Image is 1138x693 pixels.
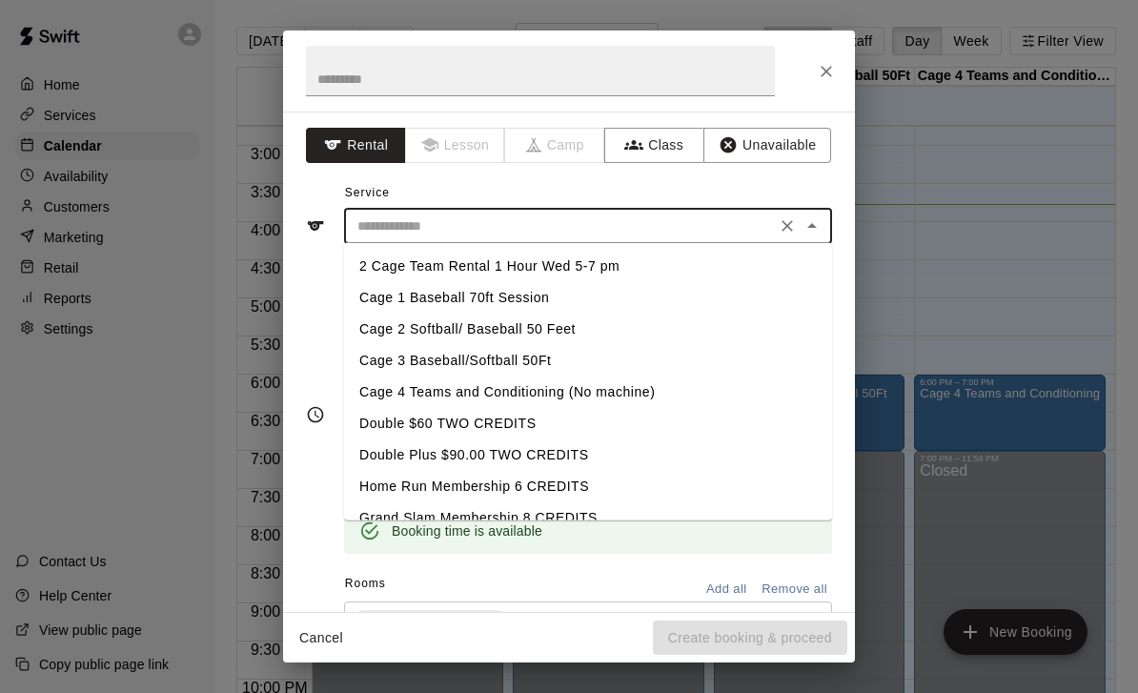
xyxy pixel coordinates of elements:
[291,621,352,656] button: Cancel
[344,471,832,502] li: Home Run Membership 6 CREDITS
[757,575,832,604] button: Remove all
[306,216,325,235] svg: Service
[353,610,509,633] div: Cage 1 Baseball 70ft
[604,128,704,163] button: Class
[696,575,757,604] button: Add all
[306,405,325,424] svg: Timing
[306,128,406,163] button: Rental
[703,128,831,163] button: Unavailable
[392,514,542,548] div: Booking time is available
[344,408,832,439] li: Double $60 TWO CREDITS
[344,314,832,345] li: Cage 2 Softball/ Baseball 50 Feet
[344,251,832,282] li: 2 Cage Team Rental 1 Hour Wed 5-7 pm
[344,502,832,534] li: Grand Slam Membership 8 CREDITS
[406,128,506,163] span: Lessons must be created in the Services page first
[774,213,801,239] button: Clear
[344,345,832,377] li: Cage 3 Baseball/Softball 50Ft
[345,186,390,199] span: Service
[344,282,832,314] li: Cage 1 Baseball 70ft Session
[505,128,605,163] span: Camps can only be created in the Services page
[809,54,843,89] button: Close
[799,213,825,239] button: Close
[344,377,832,408] li: Cage 4 Teams and Conditioning (No machine)
[345,577,386,590] span: Rooms
[344,439,832,471] li: Double Plus $90.00 TWO CREDITS
[799,608,825,635] button: Open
